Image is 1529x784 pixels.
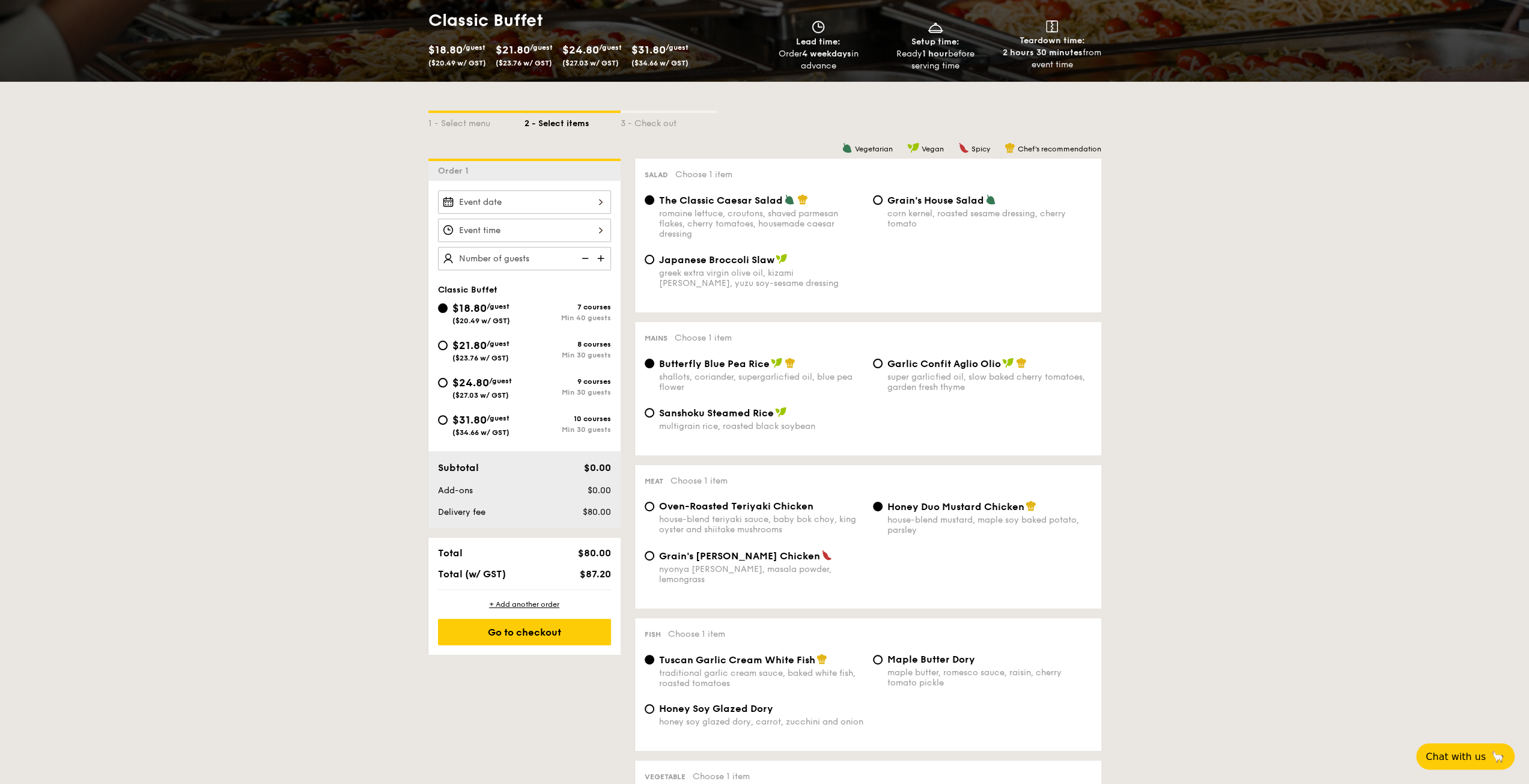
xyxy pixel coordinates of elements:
[816,654,827,664] img: icon-chef-hat.a58ddaea.svg
[452,376,489,389] span: $24.80
[873,195,883,205] input: Grain's House Saladcorn kernel, roasted sesame dressing, cherry tomato
[428,113,524,130] div: 1 - Select menu
[999,47,1106,71] div: from event time
[873,655,883,664] input: Maple Butter Dorymaple butter, romesco sauce, raisin, cherry tomato pickle
[776,254,788,264] img: icon-vegan.f8ff3823.svg
[926,20,944,34] img: icon-dish.430c3a2e.svg
[659,208,863,239] div: romaine lettuce, croutons, shaved parmesan flakes, cherry tomatoes, housemade caesar dressing
[907,142,919,153] img: icon-vegan.f8ff3823.svg
[438,378,448,387] input: $24.80/guest($27.03 w/ GST)9 coursesMin 30 guests
[922,49,948,59] strong: 1 hour
[887,515,1092,535] div: house-blend mustard, maple soy baked potato, parsley
[579,568,610,580] span: $87.20
[1016,357,1027,368] img: icon-chef-hat.a58ddaea.svg
[659,654,815,666] span: Tuscan Garlic Cream White Fish
[785,357,795,368] img: icon-chef-hat.a58ddaea.svg
[487,302,509,311] span: /guest
[438,507,485,517] span: Delivery fee
[583,462,610,473] span: $0.00
[428,43,463,56] span: $18.80
[775,407,787,418] img: icon-vegan.f8ff3823.svg
[489,377,512,385] span: /guest
[587,485,610,496] span: $0.00
[496,59,552,67] span: ($23.76 w/ GST)
[670,476,728,486] span: Choose 1 item
[452,354,509,362] span: ($23.76 w/ GST)
[796,37,840,47] span: Lead time:
[562,43,599,56] span: $24.80
[438,462,479,473] span: Subtotal
[675,333,732,343] span: Choose 1 item
[452,302,487,315] span: $18.80
[438,619,611,645] div: Go to checkout
[645,334,667,342] span: Mains
[666,43,689,52] span: /guest
[438,190,611,214] input: Event date
[530,43,553,52] span: /guest
[438,600,611,609] div: + Add another order
[1416,743,1515,770] button: Chat with us🦙
[797,194,808,205] img: icon-chef-hat.a58ddaea.svg
[428,10,760,31] h1: Classic Buffet
[1026,500,1036,511] img: icon-chef-hat.a58ddaea.svg
[842,142,853,153] img: icon-vegetarian.fe4039eb.svg
[621,113,717,130] div: 3 - Check out
[887,208,1092,229] div: corn kernel, roasted sesame dressing, cherry tomato
[668,629,725,639] span: Choose 1 item
[524,425,611,434] div: Min 30 guests
[487,339,509,348] span: /guest
[911,37,959,47] span: Setup time:
[1046,20,1058,32] img: icon-teardown.65201eee.svg
[524,415,611,423] div: 10 courses
[496,43,530,56] span: $21.80
[645,655,654,664] input: Tuscan Garlic Cream White Fishtraditional garlic cream sauce, baked white fish, roasted tomatoes
[631,59,689,67] span: ($34.66 w/ GST)
[659,668,863,688] div: traditional garlic cream sauce, baked white fish, roasted tomatoes
[599,43,622,52] span: /guest
[1005,142,1015,153] img: icon-chef-hat.a58ddaea.svg
[631,43,666,56] span: $31.80
[659,268,863,288] div: greek extra virgin olive oil, kizami [PERSON_NAME], yuzu soy-sesame dressing
[645,255,654,264] input: Japanese Broccoli Slawgreek extra virgin olive oil, kizami [PERSON_NAME], yuzu soy-sesame dressing
[438,415,448,425] input: $31.80/guest($34.66 w/ GST)10 coursesMin 30 guests
[659,564,863,585] div: nyonya [PERSON_NAME], masala powder, lemongrass
[463,43,485,52] span: /guest
[524,113,621,130] div: 2 - Select items
[659,514,863,535] div: house-blend teriyaki sauce, baby bok choy, king oyster and shiitake mushrooms
[645,704,654,714] input: Honey Soy Glazed Doryhoney soy glazed dory, carrot, zucchini and onion
[971,145,990,153] span: Spicy
[452,413,487,427] span: $31.80
[438,303,448,313] input: $18.80/guest($20.49 w/ GST)7 coursesMin 40 guests
[771,357,783,368] img: icon-vegan.f8ff3823.svg
[438,219,611,242] input: Event time
[524,340,611,348] div: 8 courses
[659,195,783,206] span: The Classic Caesar Salad
[659,254,774,266] span: Japanese Broccoli Slaw
[693,771,750,782] span: Choose 1 item
[645,359,654,368] input: Butterfly Blue Pea Riceshallots, coriander, supergarlicfied oil, blue pea flower
[645,630,661,639] span: Fish
[452,391,509,400] span: ($27.03 w/ GST)
[524,377,611,386] div: 9 courses
[659,358,770,369] span: Butterfly Blue Pea Rice
[958,142,969,153] img: icon-spicy.37a8142b.svg
[438,568,506,580] span: Total (w/ GST)
[881,48,989,72] div: Ready before serving time
[452,428,509,437] span: ($34.66 w/ GST)
[577,547,610,559] span: $80.00
[659,550,820,562] span: Grain's [PERSON_NAME] Chicken
[887,667,1092,688] div: maple butter, romesco sauce, raisin, cherry tomato pickle
[645,551,654,561] input: Grain's [PERSON_NAME] Chickennyonya [PERSON_NAME], masala powder, lemongrass
[645,502,654,511] input: Oven-Roasted Teriyaki Chickenhouse-blend teriyaki sauce, baby bok choy, king oyster and shiitake ...
[438,166,473,176] span: Order 1
[675,169,732,180] span: Choose 1 item
[452,317,510,325] span: ($20.49 w/ GST)
[659,500,813,512] span: Oven-Roasted Teriyaki Chicken
[659,703,773,714] span: Honey Soy Glazed Dory
[784,194,795,205] img: icon-vegetarian.fe4039eb.svg
[887,358,1001,369] span: Garlic Confit Aglio Olio
[801,49,851,59] strong: 4 weekdays
[873,359,883,368] input: Garlic Confit Aglio Oliosuper garlicfied oil, slow baked cherry tomatoes, garden fresh thyme
[438,341,448,350] input: $21.80/guest($23.76 w/ GST)8 coursesMin 30 guests
[887,501,1024,512] span: Honey Duo Mustard Chicken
